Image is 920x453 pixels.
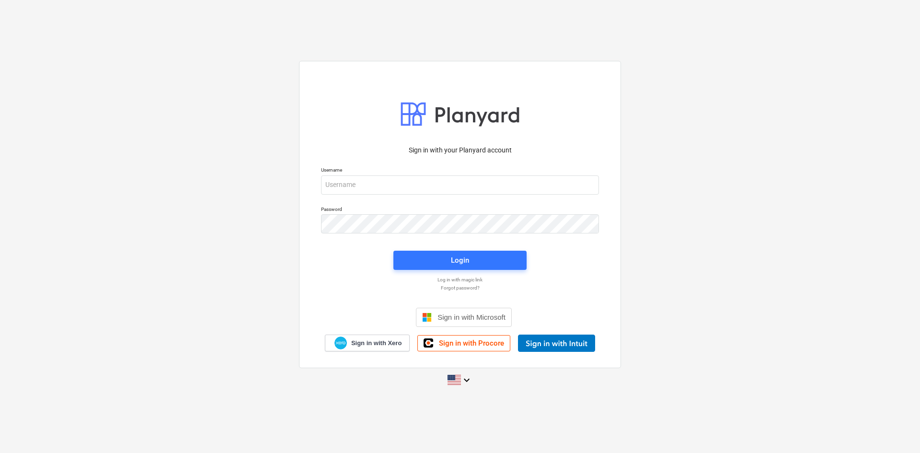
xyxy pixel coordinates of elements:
[321,206,599,214] p: Password
[461,374,472,386] i: keyboard_arrow_down
[321,167,599,175] p: Username
[439,339,504,348] span: Sign in with Procore
[417,335,510,351] a: Sign in with Procore
[422,313,432,322] img: Microsoft logo
[316,285,604,291] a: Forgot password?
[325,335,410,351] a: Sign in with Xero
[393,251,527,270] button: Login
[321,175,599,195] input: Username
[316,277,604,283] a: Log in with magic link
[437,313,506,321] span: Sign in with Microsoft
[334,337,347,349] img: Xero logo
[351,339,402,348] span: Sign in with Xero
[321,145,599,155] p: Sign in with your Planyard account
[451,254,469,267] div: Login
